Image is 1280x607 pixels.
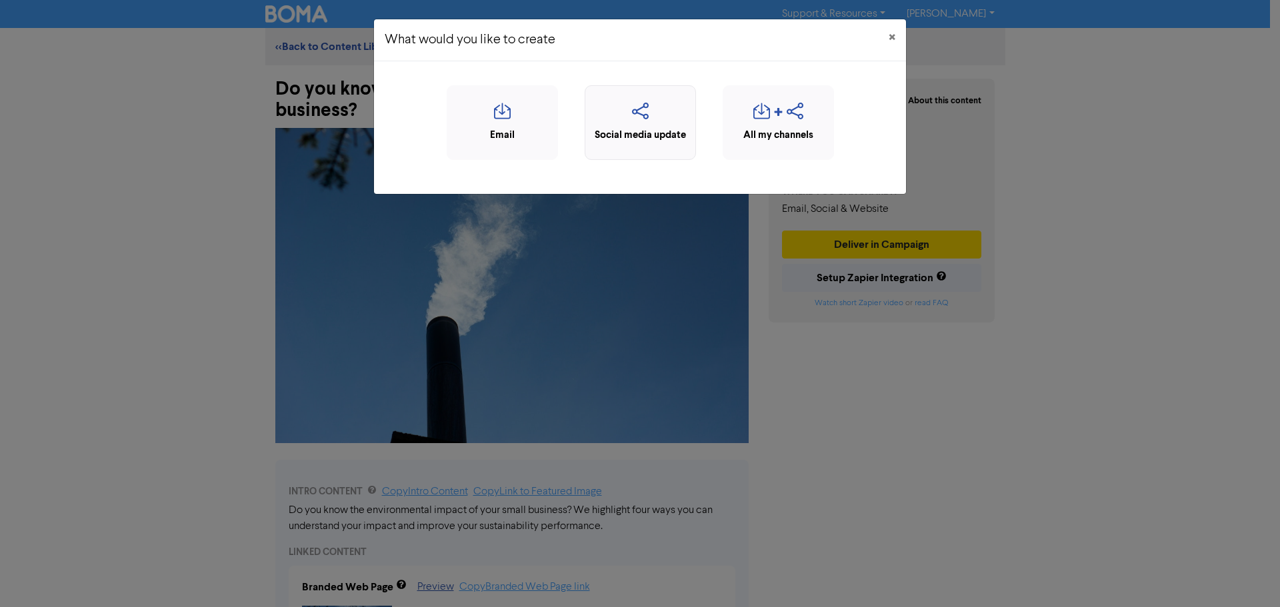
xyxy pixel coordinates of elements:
span: × [889,28,895,48]
div: Email [454,128,551,143]
button: Close [878,19,906,57]
iframe: Chat Widget [1213,543,1280,607]
div: All my channels [730,128,827,143]
div: Social media update [592,128,689,143]
h5: What would you like to create [385,30,555,50]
